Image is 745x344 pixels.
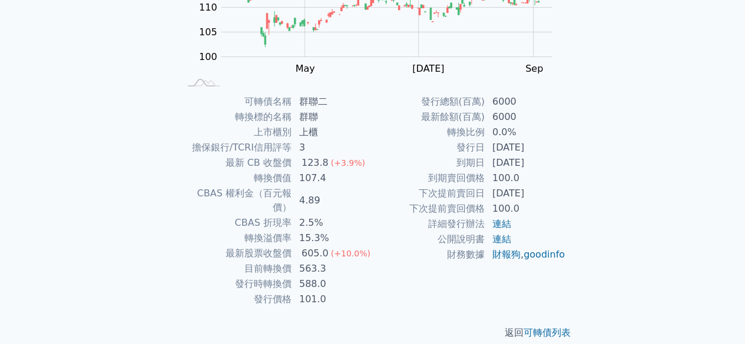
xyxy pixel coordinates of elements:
td: 2.5% [292,215,373,231]
td: 發行價格 [180,292,292,307]
td: 588.0 [292,276,373,292]
td: 100.0 [485,201,566,216]
td: [DATE] [485,186,566,201]
td: 發行時轉換價 [180,276,292,292]
td: CBAS 折現率 [180,215,292,231]
td: 轉換溢價率 [180,231,292,246]
td: 101.0 [292,292,373,307]
td: 最新餘額(百萬) [373,109,485,125]
td: 擔保銀行/TCRI信用評等 [180,140,292,155]
td: 100.0 [485,171,566,186]
td: 目前轉換價 [180,261,292,276]
tspan: 105 [199,26,217,38]
td: 0.0% [485,125,566,140]
td: 可轉債名稱 [180,94,292,109]
td: CBAS 權利金（百元報價） [180,186,292,215]
td: 到期賣回價格 [373,171,485,186]
td: 6000 [485,109,566,125]
tspan: May [295,63,314,74]
td: 4.89 [292,186,373,215]
iframe: Chat Widget [686,288,745,344]
td: 轉換價值 [180,171,292,186]
a: goodinfo [524,249,565,260]
span: (+10.0%) [331,249,370,258]
td: 轉換比例 [373,125,485,140]
div: 123.8 [299,156,331,170]
td: 發行日 [373,140,485,155]
p: 返回 [165,326,580,340]
td: [DATE] [485,155,566,171]
a: 連結 [492,233,511,245]
td: 上市櫃別 [180,125,292,140]
td: 群聯二 [292,94,373,109]
td: 最新股票收盤價 [180,246,292,261]
tspan: [DATE] [412,63,444,74]
div: 605.0 [299,246,331,260]
span: (+3.9%) [331,158,365,168]
td: 詳細發行辦法 [373,216,485,232]
td: 群聯 [292,109,373,125]
td: [DATE] [485,140,566,155]
a: 連結 [492,218,511,229]
a: 財報狗 [492,249,521,260]
td: 3 [292,140,373,155]
td: 6000 [485,94,566,109]
td: 下次提前賣回日 [373,186,485,201]
td: 財務數據 [373,247,485,262]
td: 發行總額(百萬) [373,94,485,109]
a: 可轉債列表 [524,327,571,338]
td: 最新 CB 收盤價 [180,155,292,171]
td: , [485,247,566,262]
td: 轉換標的名稱 [180,109,292,125]
td: 到期日 [373,155,485,171]
td: 下次提前賣回價格 [373,201,485,216]
tspan: Sep [525,63,543,74]
td: 公開說明書 [373,232,485,247]
td: 107.4 [292,171,373,186]
td: 上櫃 [292,125,373,140]
tspan: 110 [199,2,217,13]
tspan: 100 [199,51,217,62]
td: 15.3% [292,231,373,246]
td: 563.3 [292,261,373,276]
div: 聊天小工具 [686,288,745,344]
